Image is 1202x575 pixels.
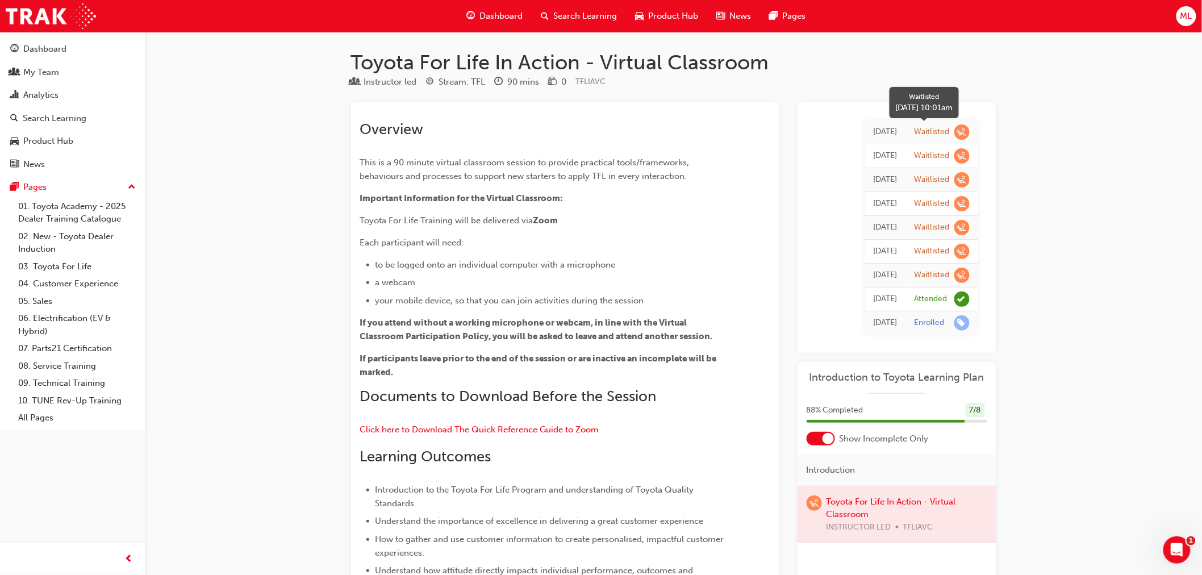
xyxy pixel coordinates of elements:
span: Search Learning [554,10,617,23]
span: chart-icon [10,90,19,101]
span: learningRecordVerb_ATTEND-icon [954,291,970,307]
span: car-icon [10,136,19,147]
span: pages-icon [770,9,778,23]
span: Zoom [533,215,558,226]
span: guage-icon [10,44,19,55]
span: Introduction to the Toyota For Life Program and understanding of Toyota Quality Standards [375,485,696,509]
span: a webcam [375,277,416,287]
span: news-icon [10,160,19,170]
div: Duration [495,75,540,89]
span: news-icon [717,9,725,23]
button: Pages [5,177,140,198]
div: Thu Sep 11 2025 10:01:47 GMT+1000 (Australian Eastern Standard Time) [874,126,898,139]
img: Trak [6,3,96,29]
span: learningRecordVerb_WAITLIST-icon [807,495,822,511]
div: My Team [23,66,59,79]
a: 05. Sales [14,293,140,310]
div: Price [549,75,567,89]
a: All Pages [14,409,140,427]
span: search-icon [541,9,549,23]
div: Waitlisted [915,151,950,161]
span: learningRecordVerb_WAITLIST-icon [954,196,970,211]
a: pages-iconPages [761,5,815,28]
div: Analytics [23,89,59,102]
a: car-iconProduct Hub [627,5,708,28]
div: Instructor led [364,76,417,89]
a: 03. Toyota For Life [14,258,140,276]
div: Wed Sep 03 2025 14:40:18 GMT+1000 (Australian Eastern Standard Time) [874,245,898,258]
div: Wed Sep 03 2025 14:42:16 GMT+1000 (Australian Eastern Standard Time) [874,197,898,210]
div: Stream [426,75,486,89]
div: Mon Jul 07 2025 12:00:00 GMT+1000 (Australian Eastern Standard Time) [874,293,898,306]
span: Documents to Download Before the Session [360,388,657,405]
span: learningRecordVerb_WAITLIST-icon [954,268,970,283]
div: 90 mins [508,76,540,89]
div: Search Learning [23,112,86,125]
div: 0 [562,76,567,89]
span: money-icon [549,77,557,88]
span: 88 % Completed [807,404,863,417]
div: Enrolled [915,318,945,328]
a: Click here to Download The Quick Reference Guide to Zoom [360,424,599,435]
span: Introduction [807,464,855,477]
a: Analytics [5,85,140,106]
div: News [23,158,45,171]
span: target-icon [426,77,435,88]
span: search-icon [10,114,18,124]
div: Wed Sep 03 2025 14:20:06 GMT+1000 (Australian Eastern Standard Time) [874,269,898,282]
span: This is a 90 minute virtual classroom session to provide practical tools/frameworks, behaviours a... [360,157,692,181]
iframe: Intercom live chat [1163,536,1191,564]
a: 09. Technical Training [14,374,140,392]
span: learningRecordVerb_WAITLIST-icon [954,244,970,259]
div: Waitlisted [915,127,950,137]
a: Product Hub [5,131,140,152]
span: learningRecordVerb_WAITLIST-icon [954,124,970,140]
span: News [730,10,752,23]
div: Pages [23,181,47,194]
span: Learning Outcomes [360,448,491,465]
a: 04. Customer Experience [14,275,140,293]
h1: Toyota For Life In Action - Virtual Classroom [351,50,996,75]
div: Wed Sep 03 2025 14:42:30 GMT+1000 (Australian Eastern Standard Time) [874,173,898,186]
span: 1 [1187,536,1196,545]
div: Waitlisted [915,174,950,185]
div: Waitlisted [915,198,950,209]
div: Waitlisted [915,246,950,257]
a: Search Learning [5,108,140,129]
a: guage-iconDashboard [458,5,532,28]
span: Toyota For Life Training will be delivered via [360,215,533,226]
a: 06. Electrification (EV & Hybrid) [14,310,140,340]
span: Dashboard [480,10,523,23]
div: Wed Sep 03 2025 14:43:10 GMT+1000 (Australian Eastern Standard Time) [874,149,898,163]
div: Dashboard [23,43,66,56]
span: Product Hub [649,10,699,23]
span: learningResourceType_INSTRUCTOR_LED-icon [351,77,360,88]
span: your mobile device, so that you can join activities during the session [375,295,644,306]
span: ML [1180,10,1192,23]
span: Overview [360,120,424,138]
span: learningRecordVerb_WAITLIST-icon [954,172,970,188]
div: Mon Apr 07 2025 11:47:25 GMT+1000 (Australian Eastern Standard Time) [874,316,898,330]
span: clock-icon [495,77,503,88]
div: Stream: TFL [439,76,486,89]
span: learningRecordVerb_WAITLIST-icon [954,148,970,164]
a: search-iconSearch Learning [532,5,627,28]
a: News [5,154,140,175]
span: Pages [783,10,806,23]
div: Waitlisted [915,270,950,281]
span: Show Incomplete Only [840,432,929,445]
button: ML [1176,6,1196,26]
span: prev-icon [125,552,133,566]
div: Waitlisted [915,222,950,233]
span: Learning resource code [576,77,606,86]
span: learningRecordVerb_ENROLL-icon [954,315,970,331]
span: How to gather and use customer information to create personalised, impactful customer experiences. [375,534,727,558]
a: 01. Toyota Academy - 2025 Dealer Training Catalogue [14,198,140,228]
div: Attended [915,294,948,305]
a: news-iconNews [708,5,761,28]
a: Introduction to Toyota Learning Plan [807,371,987,384]
span: people-icon [10,68,19,78]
